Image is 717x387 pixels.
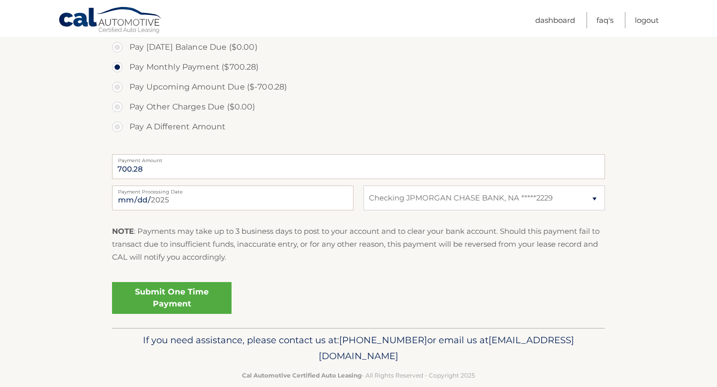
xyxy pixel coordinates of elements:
label: Pay Monthly Payment ($700.28) [112,57,605,77]
strong: NOTE [112,226,134,236]
p: If you need assistance, please contact us at: or email us at [119,332,598,364]
span: [PHONE_NUMBER] [339,334,427,346]
label: Payment Processing Date [112,186,354,193]
label: Pay A Different Amount [112,117,605,137]
p: : Payments may take up to 3 business days to post to your account and to clear your bank account.... [112,225,605,264]
a: Logout [635,12,659,28]
a: Cal Automotive [58,6,163,35]
label: Pay [DATE] Balance Due ($0.00) [112,37,605,57]
a: Submit One Time Payment [112,282,232,314]
label: Pay Upcoming Amount Due ($-700.28) [112,77,605,97]
input: Payment Date [112,186,354,210]
strong: Cal Automotive Certified Auto Leasing [242,372,361,379]
label: Pay Other Charges Due ($0.00) [112,97,605,117]
input: Payment Amount [112,154,605,179]
a: FAQ's [597,12,613,28]
a: Dashboard [535,12,575,28]
span: [EMAIL_ADDRESS][DOMAIN_NAME] [319,334,574,362]
label: Payment Amount [112,154,605,162]
p: - All Rights Reserved - Copyright 2025 [119,370,598,381]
